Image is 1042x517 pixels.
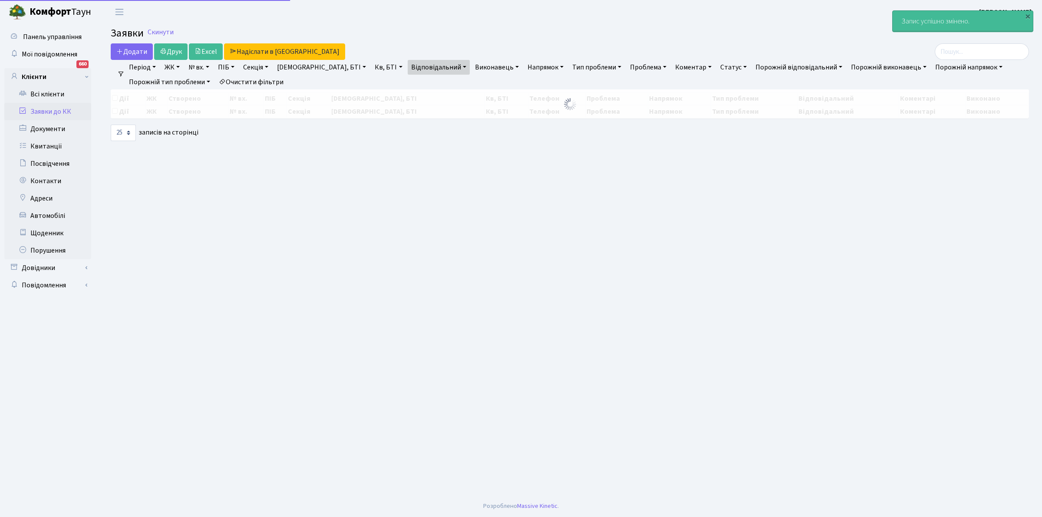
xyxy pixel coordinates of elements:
[4,172,91,190] a: Контакти
[563,97,577,111] img: Обробка...
[4,86,91,103] a: Всі клієнти
[154,43,188,60] a: Друк
[214,60,238,75] a: ПІБ
[4,207,91,224] a: Автомобілі
[76,60,89,68] div: 660
[9,3,26,21] img: logo.png
[517,501,557,510] a: Massive Kinetic
[1023,12,1032,20] div: ×
[30,5,71,19] b: Комфорт
[125,60,159,75] a: Період
[116,47,147,56] span: Додати
[4,46,91,63] a: Мої повідомлення660
[4,155,91,172] a: Посвідчення
[111,26,144,41] span: Заявки
[148,28,174,36] a: Скинути
[4,28,91,46] a: Панель управління
[240,60,272,75] a: Секція
[893,11,1033,32] div: Запис успішно змінено.
[30,5,91,20] span: Таун
[4,103,91,120] a: Заявки до КК
[472,60,522,75] a: Виконавець
[224,43,345,60] a: Надіслати в [GEOGRAPHIC_DATA]
[408,60,470,75] a: Відповідальний
[569,60,625,75] a: Тип проблеми
[935,43,1029,60] input: Пошук...
[111,125,198,141] label: записів на сторінці
[524,60,567,75] a: Напрямок
[111,125,136,141] select: записів на сторінці
[4,138,91,155] a: Квитанції
[4,68,91,86] a: Клієнти
[847,60,930,75] a: Порожній виконавець
[371,60,406,75] a: Кв, БТІ
[22,49,77,59] span: Мої повідомлення
[161,60,183,75] a: ЖК
[109,5,130,19] button: Переключити навігацію
[4,242,91,259] a: Порушення
[483,501,559,511] div: Розроблено .
[4,224,91,242] a: Щоденник
[274,60,369,75] a: [DEMOGRAPHIC_DATA], БТІ
[111,43,153,60] a: Додати
[627,60,670,75] a: Проблема
[932,60,1006,75] a: Порожній напрямок
[189,43,223,60] a: Excel
[4,259,91,277] a: Довідники
[185,60,213,75] a: № вх.
[215,75,287,89] a: Очистити фільтри
[23,32,82,42] span: Панель управління
[979,7,1032,17] a: [PERSON_NAME]
[4,120,91,138] a: Документи
[4,190,91,207] a: Адреси
[125,75,214,89] a: Порожній тип проблеми
[717,60,750,75] a: Статус
[752,60,846,75] a: Порожній відповідальний
[4,277,91,294] a: Повідомлення
[672,60,715,75] a: Коментар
